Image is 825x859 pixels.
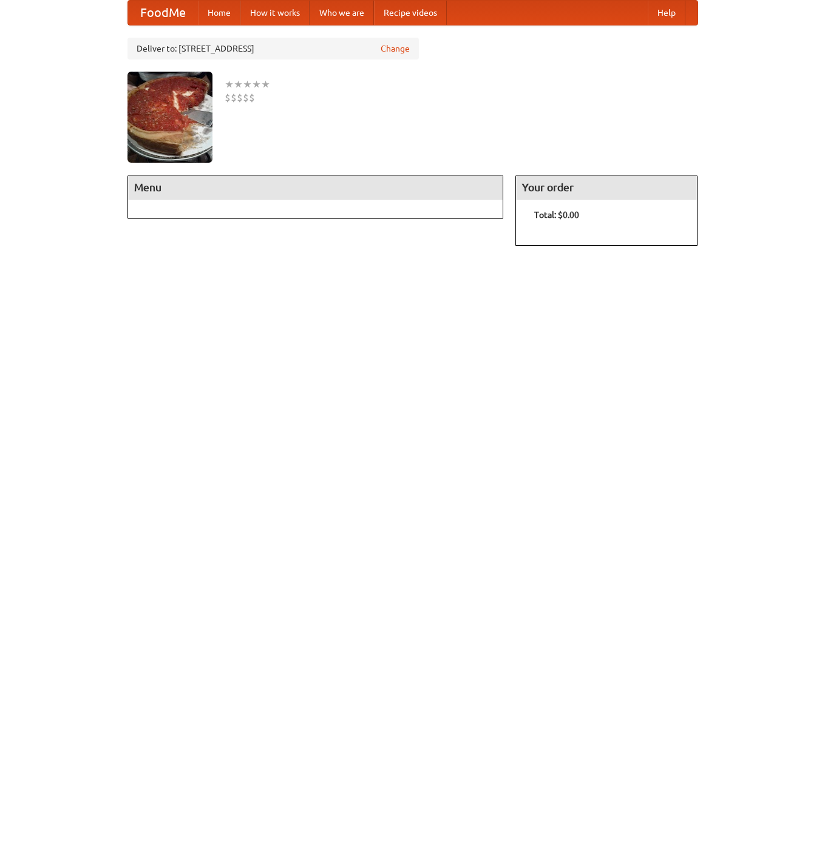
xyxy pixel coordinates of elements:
a: Recipe videos [374,1,447,25]
a: How it works [240,1,310,25]
h4: Menu [128,175,503,200]
li: ★ [261,78,270,91]
li: ★ [252,78,261,91]
a: Who we are [310,1,374,25]
li: ★ [243,78,252,91]
li: ★ [225,78,234,91]
li: $ [231,91,237,104]
h4: Your order [516,175,697,200]
li: $ [249,91,255,104]
li: ★ [234,78,243,91]
li: $ [243,91,249,104]
a: Home [198,1,240,25]
b: Total: $0.00 [534,210,579,220]
a: FoodMe [128,1,198,25]
li: $ [225,91,231,104]
div: Deliver to: [STREET_ADDRESS] [127,38,419,59]
img: angular.jpg [127,72,212,163]
a: Change [381,42,410,55]
li: $ [237,91,243,104]
a: Help [648,1,685,25]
